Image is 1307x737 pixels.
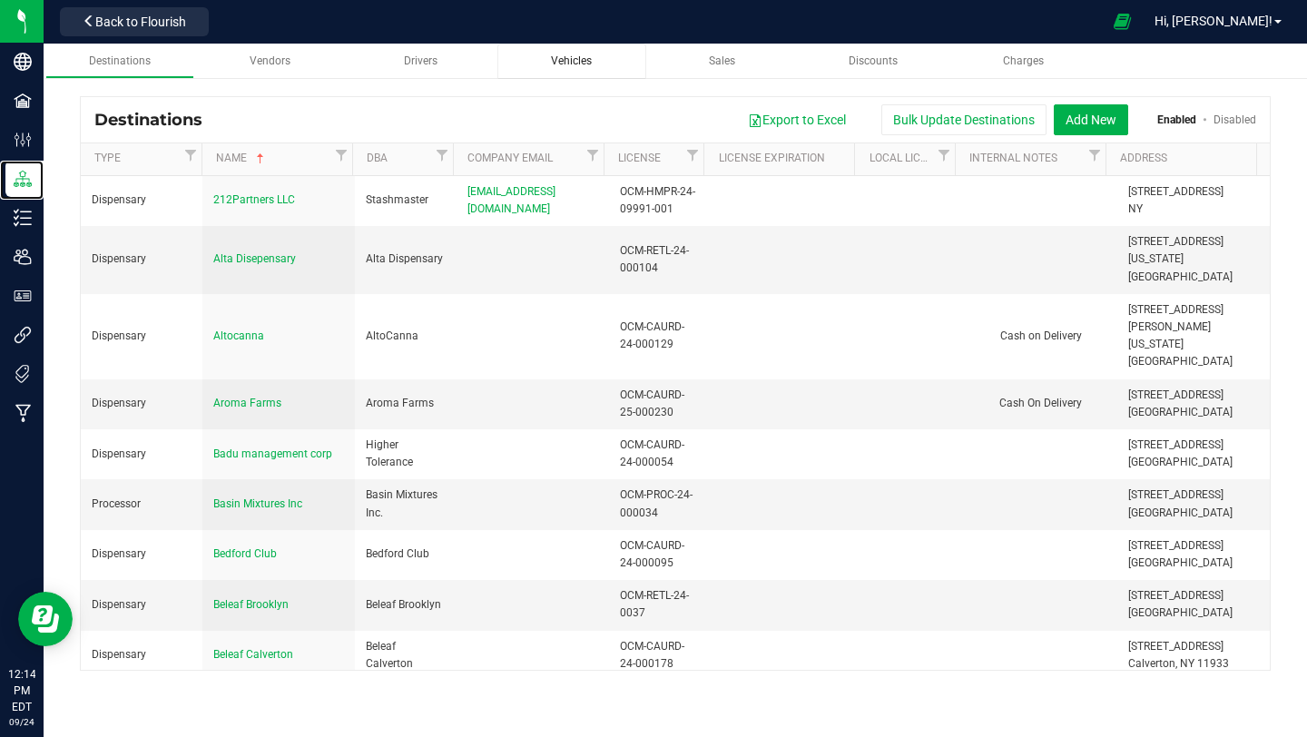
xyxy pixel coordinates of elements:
iframe: Resource center [18,592,73,646]
span: [GEOGRAPHIC_DATA] [1128,406,1233,418]
div: Dispensary [92,395,192,412]
div: Dispensary [92,646,192,663]
div: OCM-RETL-24-0037 [620,587,700,622]
div: OCM-PROC-24-000034 [620,486,700,521]
span: Destinations [94,110,216,130]
span: [GEOGRAPHIC_DATA] [1128,456,1233,468]
a: Enabled [1157,113,1196,126]
div: OCM-CAURD-24-000178 [620,638,700,673]
span: [US_STATE][GEOGRAPHIC_DATA] [1128,338,1233,368]
div: Dispensary [92,251,192,268]
span: [STREET_ADDRESS] [1128,488,1223,501]
span: [EMAIL_ADDRESS][DOMAIN_NAME] [467,185,555,215]
a: DBA [367,152,430,166]
div: Dispensary [92,328,192,345]
span: [STREET_ADDRESS] [1128,589,1223,602]
div: Cash On Delivery [976,393,1106,414]
a: License Expiration [719,152,848,166]
button: Export to Excel [736,104,858,135]
a: Address [1120,152,1250,166]
button: Back to Flourish [60,7,209,36]
div: Stashmaster [366,192,446,209]
span: Drivers [404,54,437,67]
span: Destinations [89,54,151,67]
inline-svg: Integrations [14,326,32,344]
div: Dispensary [92,596,192,614]
div: Beleaf Calverton [366,638,446,673]
a: Type [94,152,179,166]
a: Filter [933,143,955,166]
inline-svg: Facilities [14,92,32,110]
span: NY [1128,202,1143,215]
div: OCM-RETL-24-000104 [620,242,700,277]
span: Discounts [849,54,898,67]
span: Bedford Club [213,547,277,560]
span: Badu management corp [213,447,332,460]
inline-svg: Tags [14,365,32,383]
span: Aroma Farms [213,397,281,409]
div: Dispensary [92,192,192,209]
inline-svg: Configuration [14,131,32,149]
div: OCM-CAURD-24-000129 [620,319,700,353]
span: Sales [709,54,735,67]
span: Charges [1003,54,1044,67]
a: Name [216,152,330,166]
a: Filter [330,143,352,166]
span: [STREET_ADDRESS] [1128,388,1223,401]
span: Alta Disepensary [213,252,296,265]
a: Filter [1084,143,1106,166]
a: Filter [582,143,604,166]
div: Bedford Club [366,545,446,563]
span: Hi, [PERSON_NAME]! [1155,14,1273,28]
button: Add New [1054,104,1128,135]
a: License [618,152,682,166]
div: Higher Tolerance [366,437,446,471]
a: Filter [682,143,703,166]
div: OCM-CAURD-25-000230 [620,387,700,421]
a: Company Email [467,152,582,166]
span: [US_STATE][GEOGRAPHIC_DATA] [1128,252,1233,282]
inline-svg: Inventory [14,209,32,227]
div: OCM-CAURD-24-000054 [620,437,700,471]
inline-svg: Manufacturing [14,404,32,422]
span: [GEOGRAPHIC_DATA] [1128,506,1233,519]
div: Aroma Farms [366,395,446,412]
div: OCM-CAURD-24-000095 [620,537,700,572]
span: Beleaf Calverton [213,648,293,661]
span: Vehicles [551,54,592,67]
div: Processor [92,496,192,513]
div: OCM-HMPR-24-09991-001 [620,183,700,218]
span: [STREET_ADDRESS] [1128,539,1223,552]
a: Disabled [1214,113,1256,126]
p: 12:14 PM EDT [8,666,35,715]
span: [GEOGRAPHIC_DATA] [1128,606,1233,619]
span: [STREET_ADDRESS][PERSON_NAME] [1128,303,1223,333]
div: Dispensary [92,545,192,563]
span: [STREET_ADDRESS] [1128,235,1223,248]
div: Alta Dispensary [366,251,446,268]
span: [GEOGRAPHIC_DATA] [1128,556,1233,569]
span: Vendors [250,54,290,67]
inline-svg: Company [14,53,32,71]
inline-svg: Users [14,248,32,266]
span: Beleaf Brooklyn [213,598,289,611]
a: Local License [870,152,933,166]
a: Filter [180,143,201,166]
span: Altocanna [213,329,264,342]
inline-svg: Distribution [14,170,32,188]
span: Calverton, NY 11933 [1128,657,1229,670]
p: 09/24 [8,715,35,729]
span: [STREET_ADDRESS] [1128,640,1223,653]
a: Filter [431,143,453,166]
button: Bulk Update Destinations [881,104,1047,135]
div: Beleaf Brooklyn [366,596,446,614]
div: AltoCanna [366,328,446,345]
inline-svg: User Roles [14,287,32,305]
span: Back to Flourish [95,15,186,29]
span: Open Ecommerce Menu [1102,4,1143,39]
span: Basin Mixtures Inc [213,497,302,510]
div: Cash on Delivery [976,326,1106,347]
div: Basin Mixtures Inc. [366,486,446,521]
span: 212Partners LLC [213,193,295,206]
div: Dispensary [92,446,192,463]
